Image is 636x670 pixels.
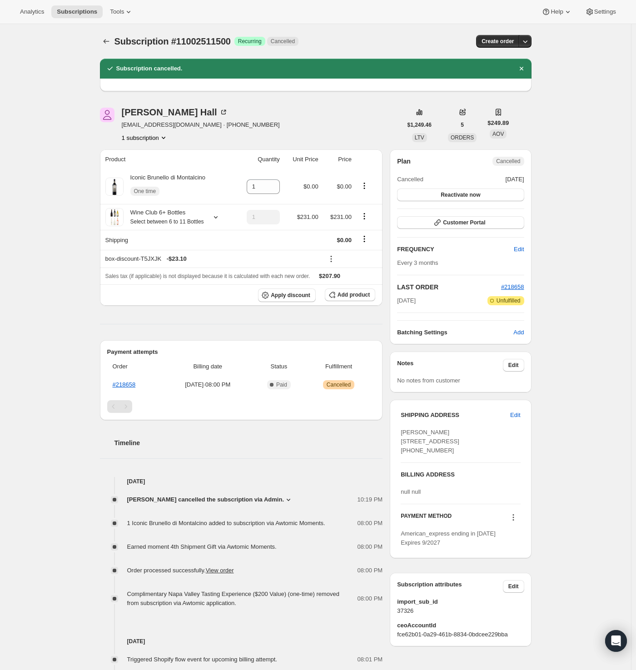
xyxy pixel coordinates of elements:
span: 08:00 PM [358,519,383,528]
span: Cancelled [496,158,520,165]
h2: LAST ORDER [397,283,501,292]
div: box-discount-T5JXJK [105,254,318,263]
h6: Batching Settings [397,328,513,337]
button: Help [536,5,577,18]
h4: [DATE] [100,637,383,646]
button: Product actions [357,181,372,191]
span: One time [134,188,156,195]
span: Edit [510,411,520,420]
button: Subscriptions [51,5,103,18]
div: [PERSON_NAME] Hall [122,108,228,117]
h3: Subscription attributes [397,580,503,593]
h2: Subscription cancelled. [116,64,183,73]
nav: Pagination [107,400,376,413]
th: Product [100,149,234,169]
span: $249.89 [487,119,509,128]
button: 5 [455,119,469,131]
span: AOV [492,131,504,137]
div: Iconic Brunello di Montalcino [124,173,205,200]
button: Add [508,325,529,340]
span: 10:19 PM [358,495,383,504]
button: Product actions [357,211,372,221]
th: Shipping [100,230,234,250]
th: Unit Price [283,149,321,169]
a: #218658 [501,283,524,290]
button: Shipping actions [357,234,372,244]
h2: Payment attempts [107,347,376,357]
span: 37326 [397,606,524,615]
span: Paid [276,381,287,388]
button: Add product [325,288,375,301]
h2: FREQUENCY [397,245,514,254]
span: null null [401,488,421,495]
span: Fulfillment [308,362,370,371]
div: Wine Club 6+ Bottles [124,208,204,226]
span: Cancelled [271,38,295,45]
span: [PERSON_NAME] [STREET_ADDRESS] [PHONE_NUMBER] [401,429,459,454]
h4: [DATE] [100,477,383,486]
small: Select between 6 to 11 Bottles [130,218,204,225]
span: Add product [338,291,370,298]
span: - $23.10 [167,254,187,263]
span: 08:00 PM [358,594,383,603]
span: Add [513,328,524,337]
button: Subscriptions [100,35,113,48]
h2: Plan [397,157,411,166]
h3: PAYMENT METHOD [401,512,452,525]
a: #218658 [113,381,136,388]
span: 5 [461,121,464,129]
h2: Timeline [114,438,383,447]
span: Reactivate now [441,191,480,199]
span: $231.00 [297,213,318,220]
span: Tools [110,8,124,15]
button: Dismiss notification [515,62,528,75]
span: $0.00 [337,183,352,190]
a: View order [206,567,234,574]
span: $231.00 [330,213,352,220]
span: Help [551,8,563,15]
span: ceoAccountId [397,621,524,630]
span: LTV [415,134,424,141]
span: $1,249.46 [407,121,432,129]
span: Unfulfilled [497,297,521,304]
button: Reactivate now [397,189,524,201]
span: Amy Hall [100,108,114,122]
span: Status [256,362,302,371]
span: 08:01 PM [358,655,383,664]
span: Edit [508,583,519,590]
span: Apply discount [271,292,310,299]
span: [PERSON_NAME] cancelled the subscription via Admin. [127,495,284,504]
span: $207.90 [319,273,340,279]
span: Billing date [165,362,251,371]
h3: Notes [397,359,503,372]
button: Edit [503,359,524,372]
span: Cancelled [397,175,423,184]
span: Cancelled [327,381,351,388]
button: Customer Portal [397,216,524,229]
span: Every 3 months [397,259,438,266]
span: Triggered Shopify flow event for upcoming billing attempt. [127,656,277,663]
span: [DATE] [506,175,524,184]
span: No notes from customer [397,377,460,384]
div: Open Intercom Messenger [605,630,627,652]
button: Product actions [122,133,168,142]
button: Settings [580,5,621,18]
span: Sales tax (if applicable) is not displayed because it is calculated with each new order. [105,273,310,279]
span: [DATE] · 08:00 PM [165,380,251,389]
span: Complimentary Napa Valley Tasting Experience ($200 Value) (one-time) removed from subscription vi... [127,591,340,606]
button: Edit [508,242,529,257]
span: import_sub_id [397,597,524,606]
span: 08:00 PM [358,566,383,575]
button: #218658 [501,283,524,292]
button: Edit [503,580,524,593]
span: 1 Iconic Brunello di Montalcino added to subscription via Awtomic Moments. [127,520,325,526]
span: $0.00 [337,237,352,243]
th: Quantity [234,149,283,169]
button: $1,249.46 [402,119,437,131]
span: Earned moment 4th Shipment Gift via Awtomic Moments. [127,543,277,550]
span: [EMAIL_ADDRESS][DOMAIN_NAME] · [PHONE_NUMBER] [122,120,280,129]
span: Edit [508,362,519,369]
span: Order processed successfully. [127,567,234,574]
span: Recurring [238,38,262,45]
